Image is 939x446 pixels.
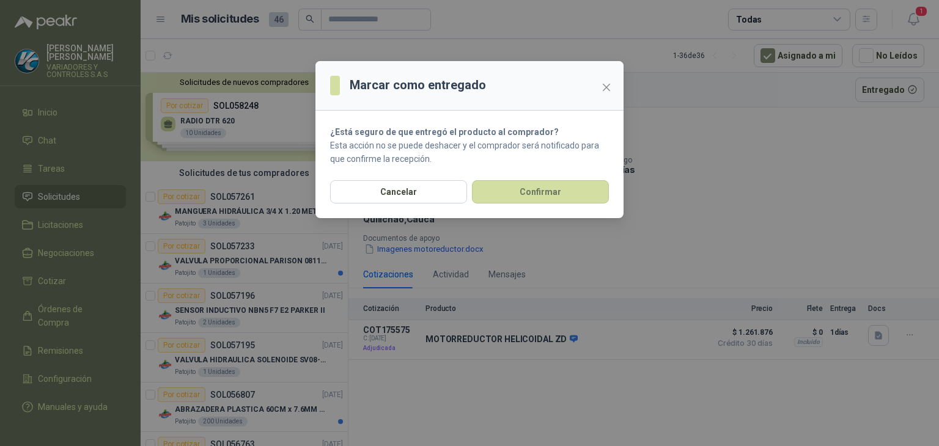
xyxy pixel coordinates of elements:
button: Confirmar [472,180,609,203]
button: Close [597,78,616,97]
button: Cancelar [330,180,467,203]
p: Esta acción no se puede deshacer y el comprador será notificado para que confirme la recepción. [330,139,609,166]
h3: Marcar como entregado [350,76,486,95]
strong: ¿Está seguro de que entregó el producto al comprador? [330,127,559,137]
span: close [602,82,611,92]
